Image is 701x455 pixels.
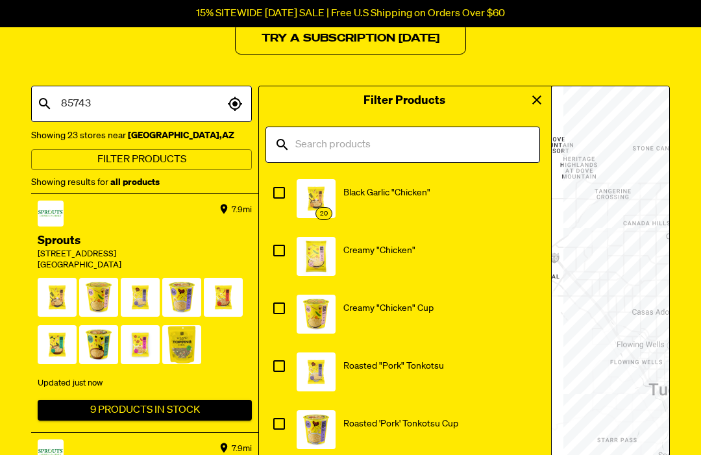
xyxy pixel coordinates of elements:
[31,128,252,143] div: Showing 23 stores near
[235,23,466,55] a: Try a Subscription [DATE]
[126,131,234,140] strong: [GEOGRAPHIC_DATA] , AZ
[232,201,252,220] div: 7.9 mi
[38,373,252,395] div: Updated just now
[38,260,252,271] div: [GEOGRAPHIC_DATA]
[343,188,430,197] span: Black Garlic "Chicken"
[259,86,551,109] div: Filter Products
[110,178,160,187] strong: all products
[295,127,534,163] input: Search products
[343,304,434,313] span: Creamy "Chicken" Cup
[38,233,252,249] div: Sprouts
[38,400,252,421] button: 9 Products In Stock
[343,362,444,371] span: Roasted "Pork" Tonkotsu
[38,249,252,260] div: [STREET_ADDRESS]
[58,92,224,116] input: Search city or postal code
[196,8,505,19] p: 15% SITEWIDE [DATE] SALE | Free U.S Shipping on Orders Over $60
[526,90,548,110] button: view
[31,175,252,190] div: Showing results for
[31,149,252,170] button: Filter Products
[343,419,458,428] span: Roasted 'Pork' Tonkotsu Cup
[343,246,415,255] span: Creamy "Chicken"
